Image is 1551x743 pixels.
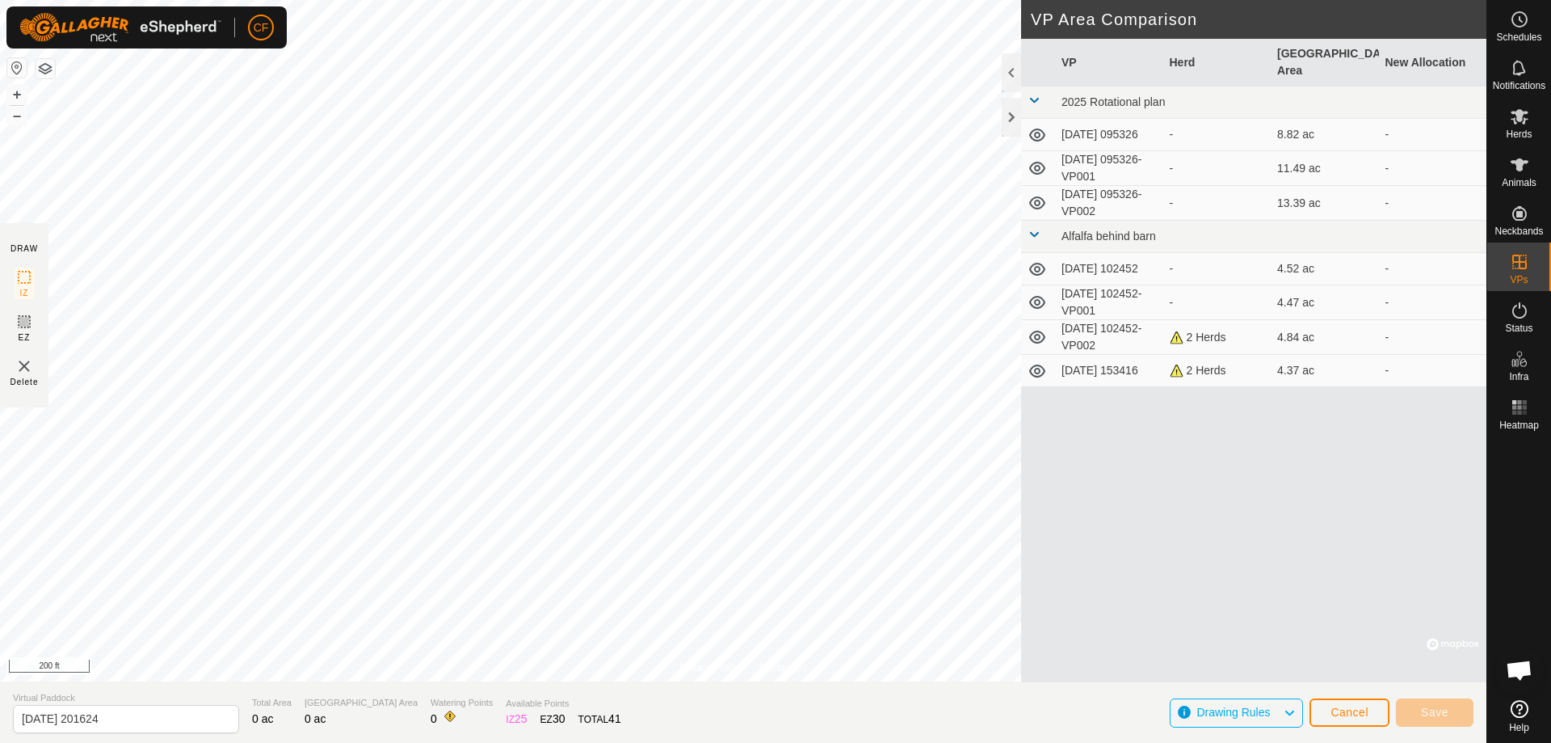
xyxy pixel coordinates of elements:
[1055,119,1163,151] td: [DATE] 095326
[1271,253,1379,285] td: 4.52 ac
[1055,320,1163,355] td: [DATE] 102452-VP002
[1055,355,1163,387] td: [DATE] 153416
[7,106,27,125] button: –
[679,661,740,675] a: Privacy Policy
[1055,39,1163,87] th: VP
[1271,39,1379,87] th: [GEOGRAPHIC_DATA] Area
[431,712,437,725] span: 0
[540,711,565,728] div: EZ
[254,19,269,36] span: CF
[11,376,39,388] span: Delete
[11,243,38,255] div: DRAW
[1031,10,1486,29] h2: VP Area Comparison
[1379,119,1487,151] td: -
[1170,294,1265,311] div: -
[1271,355,1379,387] td: 4.37 ac
[1170,260,1265,277] div: -
[553,712,565,725] span: 30
[1271,186,1379,221] td: 13.39 ac
[1055,151,1163,186] td: [DATE] 095326-VP001
[1379,39,1487,87] th: New Allocation
[1271,119,1379,151] td: 8.82 ac
[578,711,621,728] div: TOTAL
[1055,285,1163,320] td: [DATE] 102452-VP001
[759,661,807,675] a: Contact Us
[515,712,528,725] span: 25
[506,697,620,711] span: Available Points
[1271,285,1379,320] td: 4.47 ac
[1170,195,1265,212] div: -
[1379,186,1487,221] td: -
[15,357,34,376] img: VP
[1496,32,1541,42] span: Schedules
[19,331,31,344] span: EZ
[252,696,292,710] span: Total Area
[1510,275,1528,285] span: VPs
[1170,126,1265,143] div: -
[1170,362,1265,379] div: 2 Herds
[1396,699,1473,727] button: Save
[1502,178,1536,188] span: Animals
[305,696,418,710] span: [GEOGRAPHIC_DATA] Area
[1509,723,1529,732] span: Help
[1509,372,1528,382] span: Infra
[1271,151,1379,186] td: 11.49 ac
[608,712,621,725] span: 41
[1163,39,1271,87] th: Herd
[1061,95,1165,108] span: 2025 Rotational plan
[1379,355,1487,387] td: -
[7,58,27,78] button: Reset Map
[1493,81,1545,91] span: Notifications
[1379,285,1487,320] td: -
[1170,329,1265,346] div: 2 Herds
[1379,151,1487,186] td: -
[1330,706,1368,719] span: Cancel
[1499,420,1539,430] span: Heatmap
[1170,160,1265,177] div: -
[1494,226,1543,236] span: Neckbands
[1506,129,1532,139] span: Herds
[1061,230,1156,243] span: Alfalfa behind barn
[36,59,55,78] button: Map Layers
[506,711,527,728] div: IZ
[1421,706,1448,719] span: Save
[19,13,221,42] img: Gallagher Logo
[252,712,273,725] span: 0 ac
[7,85,27,104] button: +
[1271,320,1379,355] td: 4.84 ac
[20,287,29,299] span: IZ
[13,691,239,705] span: Virtual Paddock
[1055,186,1163,221] td: [DATE] 095326-VP002
[1379,253,1487,285] td: -
[1487,694,1551,739] a: Help
[1196,706,1270,719] span: Drawing Rules
[1309,699,1389,727] button: Cancel
[305,712,326,725] span: 0 ac
[431,696,493,710] span: Watering Points
[1495,646,1544,694] a: Open chat
[1505,323,1532,333] span: Status
[1379,320,1487,355] td: -
[1055,253,1163,285] td: [DATE] 102452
